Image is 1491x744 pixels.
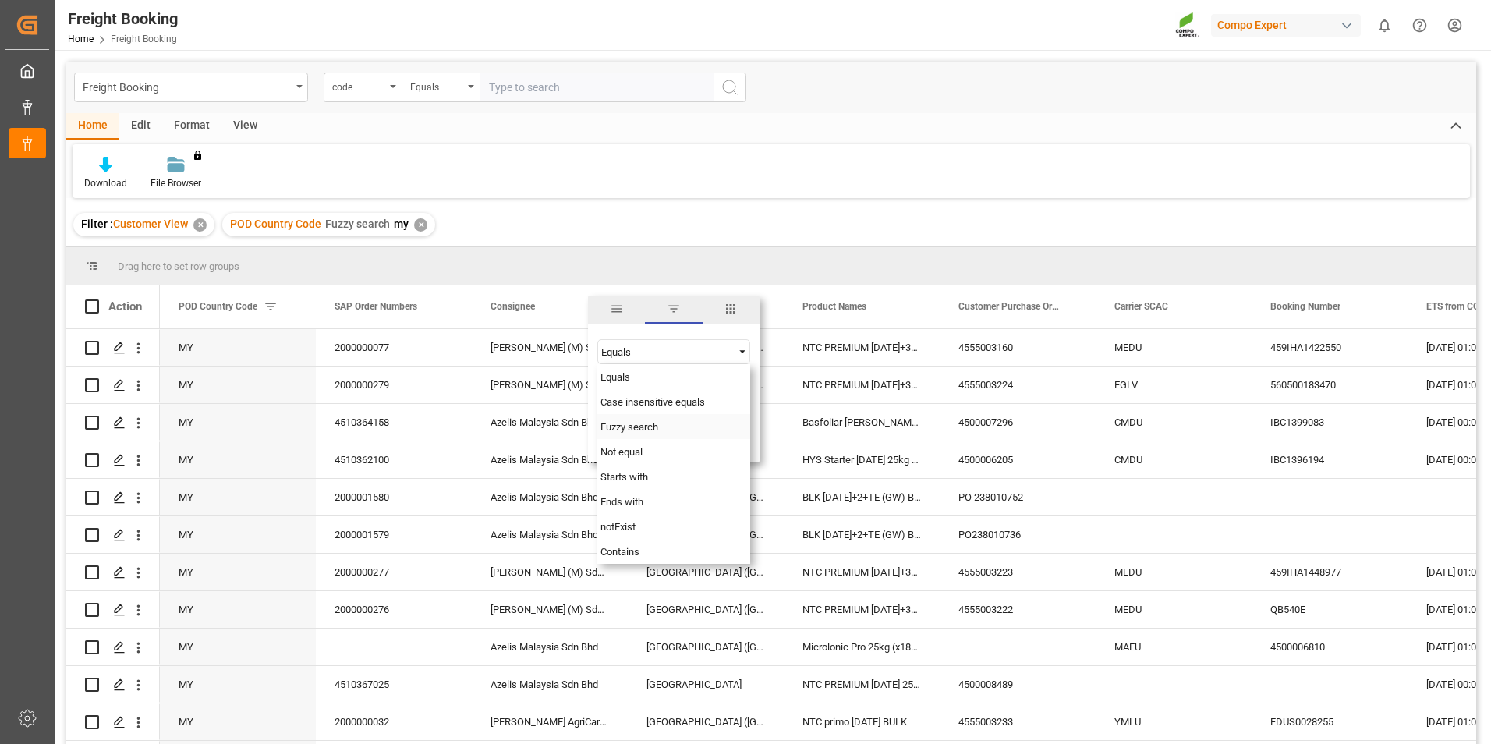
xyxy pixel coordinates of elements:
div: NTC PREMIUM [DATE]+3+TE BULK [784,367,940,403]
div: 4555003233 [940,703,1096,740]
span: notExist [600,521,636,533]
div: MY [160,441,316,478]
div: 2000001580 [316,479,472,515]
div: IBC1396194 [1252,441,1408,478]
div: Azelis Malaysia Sdn Bhd [472,629,628,665]
div: Action [108,299,142,314]
img: Screenshot%202023-09-29%20at%2010.02.21.png_1712312052.png [1175,12,1200,39]
div: 4510367025 [316,666,472,703]
div: Microlonic Pro 25kg (x18) EG [784,629,940,665]
div: Edit [119,113,162,140]
span: filter [645,296,702,324]
div: 4500008489 [940,666,1096,703]
span: Starts with [600,471,648,483]
div: 4555003222 [940,591,1096,628]
div: MY [160,629,316,665]
div: Press SPACE to select this row. [66,479,160,516]
div: 2000000276 [316,591,472,628]
div: Press SPACE to select this row. [66,441,160,479]
div: MEDU [1096,591,1252,628]
div: Equals [410,76,463,94]
div: MY [160,516,316,553]
div: [GEOGRAPHIC_DATA] ([GEOGRAPHIC_DATA]) [628,703,784,740]
div: MY [160,703,316,740]
span: Ends with [600,496,643,508]
div: 459IHA1448977 [1252,554,1408,590]
input: Type to search [480,73,714,102]
button: open menu [74,73,308,102]
span: columns [703,296,760,324]
div: Equals [601,346,732,358]
div: MAEU [1096,629,1252,665]
div: [PERSON_NAME] (M) Sdn Bhd, [STREET_ADDRESS] [472,591,628,628]
div: Format [162,113,221,140]
span: Fuzzy search [325,218,390,230]
button: Help Center [1402,8,1437,43]
div: [PERSON_NAME] AgriCare Vietnam, Co., Ltd.,, [GEOGRAPHIC_DATA], [472,703,628,740]
span: Customer Purchase Order Numbers [958,301,1063,312]
div: View [221,113,269,140]
span: POD Country Code [230,218,321,230]
div: EGLV [1096,367,1252,403]
div: MY [160,554,316,590]
div: Press SPACE to select this row. [66,703,160,741]
span: Product Names [802,301,866,312]
div: IBC1399083 [1252,404,1408,441]
div: MY [160,591,316,628]
div: BLK [DATE]+2+TE (GW) BULK [784,516,940,553]
div: Press SPACE to select this row. [66,591,160,629]
div: Azelis Malaysia Sdn Bhd [472,441,628,478]
div: MEDU [1096,329,1252,366]
div: MY [160,666,316,703]
div: 459IHA1422550 [1252,329,1408,366]
div: [GEOGRAPHIC_DATA] ([GEOGRAPHIC_DATA]) [628,629,784,665]
div: 4555003224 [940,367,1096,403]
div: MY [160,367,316,403]
span: Not equal [600,446,643,458]
div: Press SPACE to select this row. [66,329,160,367]
div: Azelis Malaysia Sdn Bhd [472,666,628,703]
div: MEDU [1096,554,1252,590]
div: QB540E [1252,591,1408,628]
div: [PERSON_NAME] (M) Sdn Bhd, [STREET_ADDRESS] [472,554,628,590]
div: Basfoliar [PERSON_NAME] - 5L [784,404,940,441]
div: PO 238010752 [940,479,1096,515]
div: 4500006810 [1252,629,1408,665]
div: Compo Expert [1211,14,1361,37]
button: search button [714,73,746,102]
div: [PERSON_NAME] (M) Sdn Bhd, [STREET_ADDRESS] [472,367,628,403]
div: Freight Booking [83,76,291,96]
span: Drag here to set row groups [118,260,239,272]
div: MY [160,329,316,366]
span: Filter : [81,218,113,230]
div: [PERSON_NAME] (M) Sdn Bhd, [STREET_ADDRESS] [472,329,628,366]
div: 560500183470 [1252,367,1408,403]
div: BLK [DATE]+2+TE (GW) BULK [784,479,940,515]
div: 4500007296 [940,404,1096,441]
div: Press SPACE to select this row. [66,516,160,554]
span: Customer View [113,218,188,230]
div: CMDU [1096,404,1252,441]
div: 4500006205 [940,441,1096,478]
span: Fuzzy search [600,421,658,433]
div: Press SPACE to select this row. [66,629,160,666]
div: 2000000279 [316,367,472,403]
div: Freight Booking [68,7,178,30]
div: PO238010736 [940,516,1096,553]
span: Case insensitive equals [600,396,705,408]
div: Azelis Malaysia Sdn Bhd [472,479,628,515]
div: MY [160,404,316,441]
button: Compo Expert [1211,10,1367,40]
div: 2000001579 [316,516,472,553]
span: POD Country Code [179,301,257,312]
span: Equals [600,371,630,383]
div: Press SPACE to select this row. [66,554,160,591]
div: 2000000077 [316,329,472,366]
a: Home [68,34,94,44]
div: Press SPACE to select this row. [66,367,160,404]
div: NTC PREMIUM [DATE]+3+TE BULK [784,591,940,628]
div: YMLU [1096,703,1252,740]
div: MY [160,479,316,515]
span: SAP Order Numbers [335,301,417,312]
div: NTC PREMIUM [DATE]+3+TE BULK [784,554,940,590]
